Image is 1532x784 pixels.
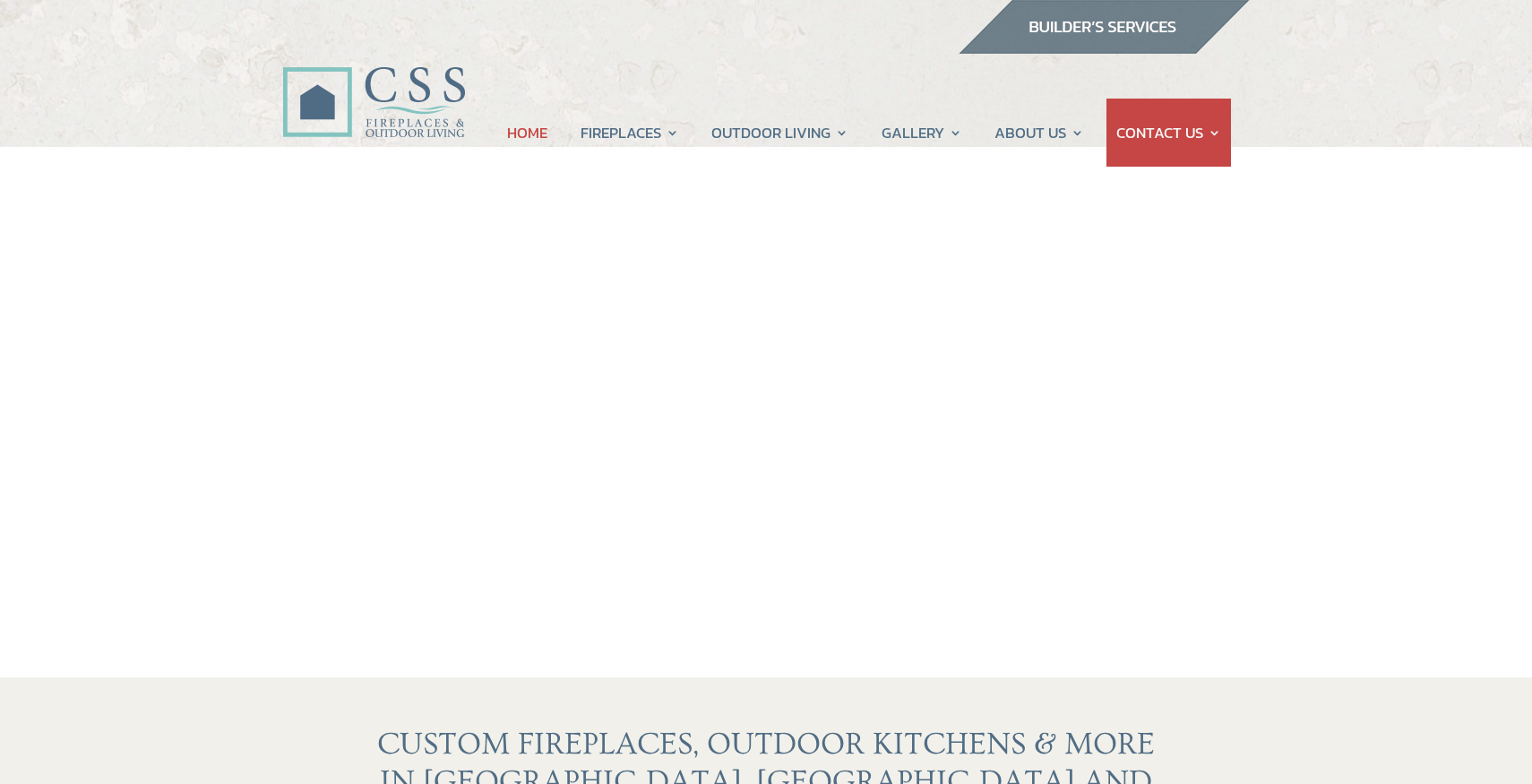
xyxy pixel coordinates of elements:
[282,17,465,147] img: CSS Fireplaces & Outdoor Living (Formerly Construction Solutions & Supply)- Jacksonville Ormond B...
[994,99,1084,167] a: ABOUT US
[958,37,1250,60] a: builder services construction supply
[507,99,547,167] a: HOME
[882,99,962,167] a: GALLERY
[711,99,848,167] a: OUTDOOR LIVING
[1116,99,1221,167] a: CONTACT US
[581,99,679,167] a: FIREPLACES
